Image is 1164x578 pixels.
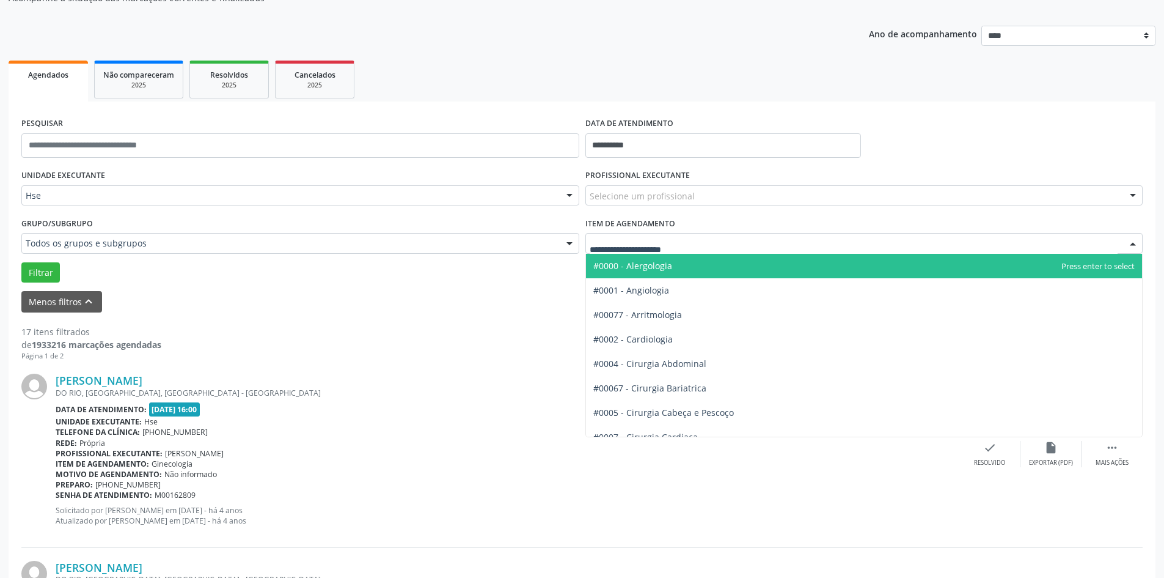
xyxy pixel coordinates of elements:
[56,374,142,387] a: [PERSON_NAME]
[21,351,161,361] div: Página 1 de 2
[284,81,345,90] div: 2025
[585,214,675,233] label: Item de agendamento
[1029,459,1073,467] div: Exportar (PDF)
[56,469,162,480] b: Motivo de agendamento:
[56,404,147,415] b: Data de atendimento:
[983,441,997,454] i: check
[21,338,161,351] div: de
[199,81,260,90] div: 2025
[585,114,673,133] label: DATA DE ATENDIMENTO
[82,295,95,308] i: keyboard_arrow_up
[103,70,174,80] span: Não compareceram
[21,262,60,283] button: Filtrar
[155,490,196,500] span: M00162809
[869,26,977,41] p: Ano de acompanhamento
[56,480,93,490] b: Preparo:
[295,70,335,80] span: Cancelados
[21,374,47,399] img: img
[165,448,224,459] span: [PERSON_NAME]
[593,382,706,394] span: #00067 - Cirurgia Bariatrica
[56,505,959,526] p: Solicitado por [PERSON_NAME] em [DATE] - há 4 anos Atualizado por [PERSON_NAME] em [DATE] - há 4 ...
[164,469,217,480] span: Não informado
[142,427,208,437] span: [PHONE_NUMBER]
[593,358,706,369] span: #0004 - Cirurgia Abdominal
[56,448,163,459] b: Profissional executante:
[56,388,959,398] div: DO RIO, [GEOGRAPHIC_DATA], [GEOGRAPHIC_DATA] - [GEOGRAPHIC_DATA]
[56,490,152,500] b: Senha de atendimento:
[1096,459,1129,467] div: Mais ações
[21,166,105,185] label: UNIDADE EXECUTANTE
[103,81,174,90] div: 2025
[95,480,161,490] span: [PHONE_NUMBER]
[144,417,158,427] span: Hse
[21,114,63,133] label: PESQUISAR
[21,291,102,313] button: Menos filtroskeyboard_arrow_up
[56,459,149,469] b: Item de agendamento:
[28,70,68,80] span: Agendados
[593,407,734,418] span: #0005 - Cirurgia Cabeça e Pescoço
[590,190,695,202] span: Selecione um profissional
[974,459,1005,467] div: Resolvido
[593,284,669,296] span: #0001 - Angiologia
[1105,441,1119,454] i: 
[593,431,698,443] span: #0007 - Cirurgia Cardiaca
[26,237,554,250] span: Todos os grupos e subgrupos
[149,402,200,417] span: [DATE] 16:00
[1044,441,1058,454] i: insert_drive_file
[56,438,77,448] b: Rede:
[593,333,673,345] span: #0002 - Cardiologia
[56,427,140,437] b: Telefone da clínica:
[56,417,142,427] b: Unidade executante:
[593,260,672,272] span: #0000 - Alergologia
[32,339,161,350] strong: 1933216 marcações agendadas
[79,438,105,448] span: Própria
[593,309,682,320] span: #00077 - Arritmologia
[152,459,192,469] span: Ginecologia
[26,190,554,202] span: Hse
[210,70,248,80] span: Resolvidos
[585,166,690,185] label: PROFISSIONAL EXECUTANTE
[21,325,161,338] div: 17 itens filtrados
[56,561,142,574] a: [PERSON_NAME]
[21,214,93,233] label: Grupo/Subgrupo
